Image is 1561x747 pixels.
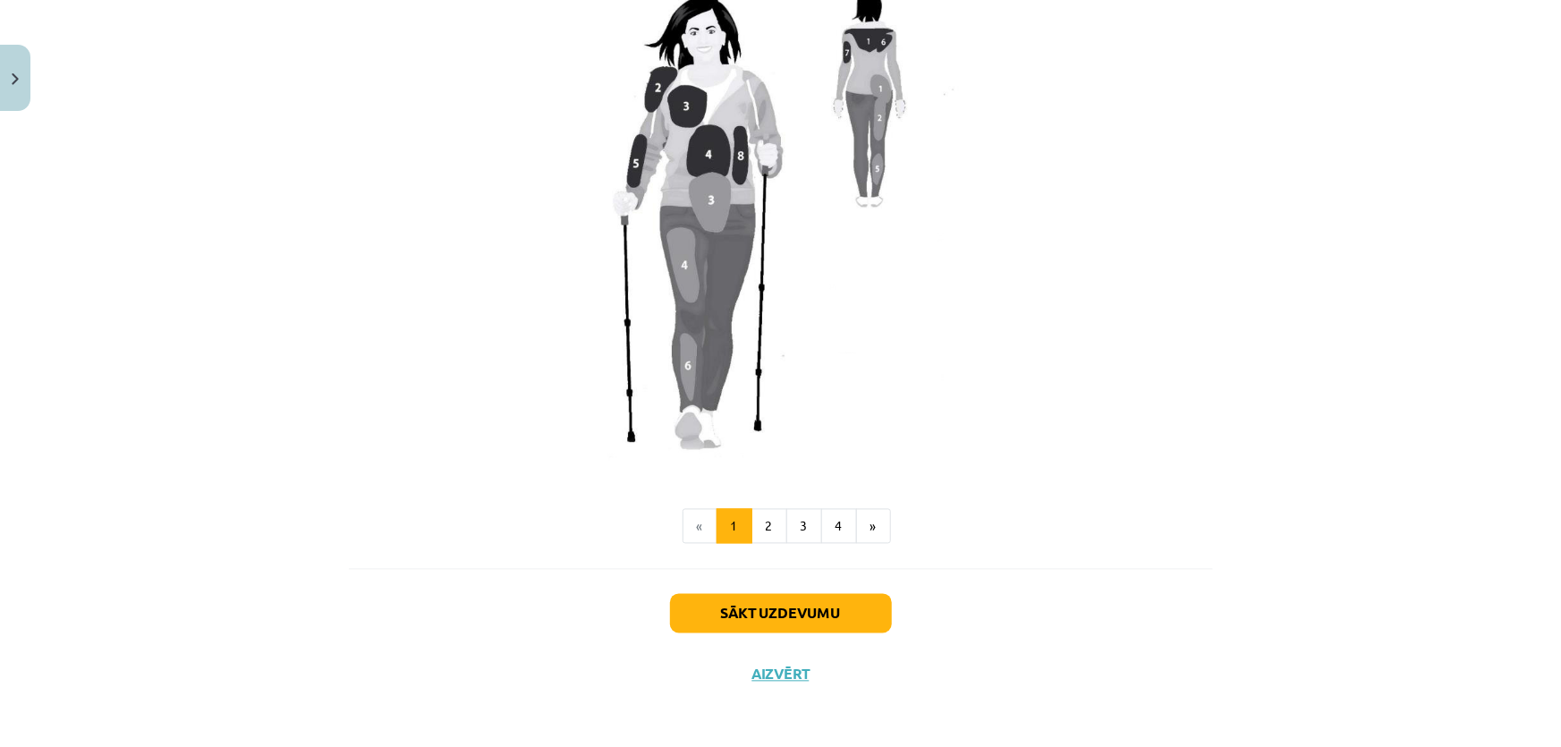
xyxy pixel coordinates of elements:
button: 1 [717,509,752,545]
button: 3 [786,509,822,545]
button: 4 [821,509,857,545]
img: icon-close-lesson-0947bae3869378f0d4975bcd49f059093ad1ed9edebbc8119c70593378902aed.svg [12,73,19,85]
button: » [856,509,891,545]
nav: Page navigation example [349,509,1213,545]
button: Sākt uzdevumu [670,594,892,633]
button: 2 [751,509,787,545]
button: Aizvērt [747,666,815,683]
